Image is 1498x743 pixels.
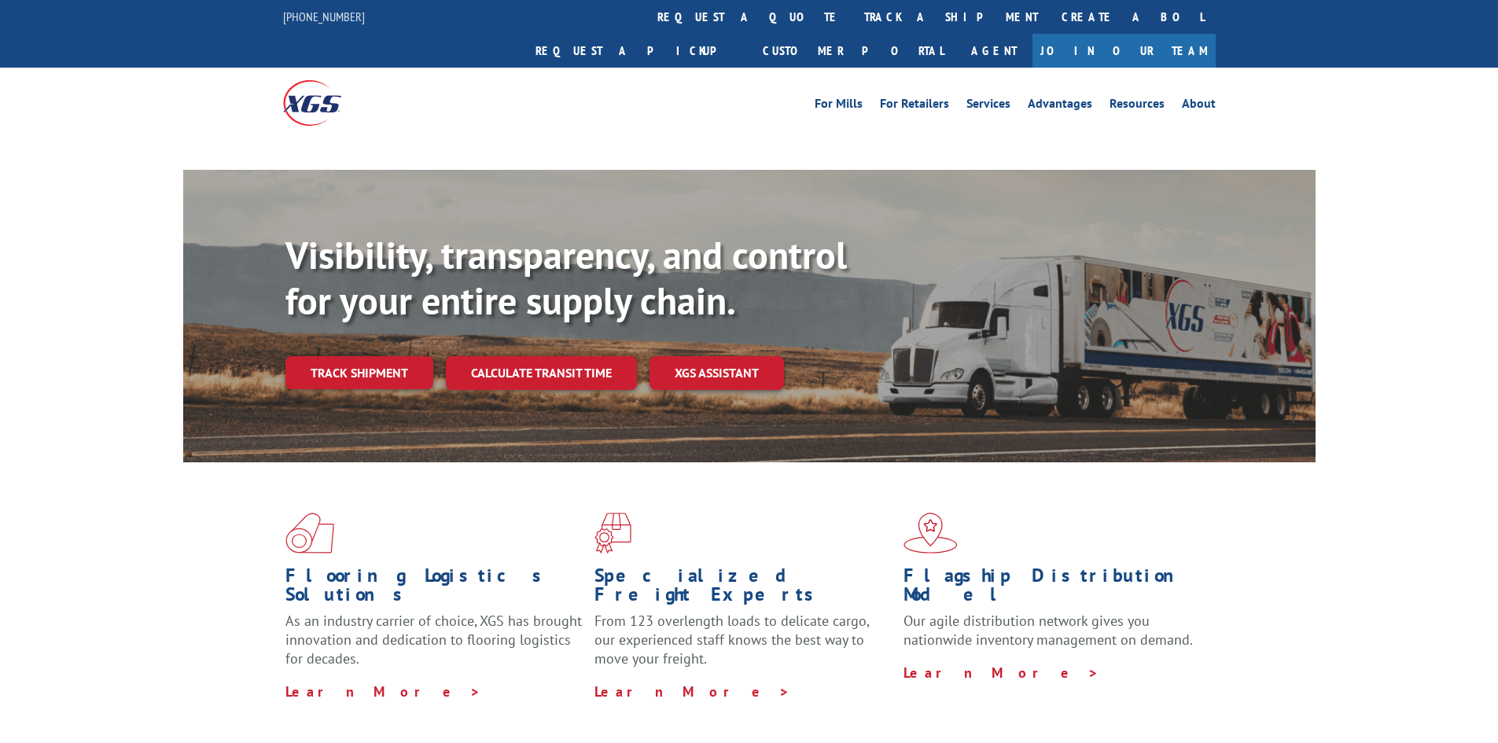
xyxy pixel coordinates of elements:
img: xgs-icon-total-supply-chain-intelligence-red [285,513,334,554]
h1: Specialized Freight Experts [594,566,892,612]
h1: Flooring Logistics Solutions [285,566,583,612]
a: Agent [955,34,1032,68]
a: Services [966,97,1010,115]
a: Learn More > [904,664,1099,682]
a: [PHONE_NUMBER] [283,9,365,24]
a: Calculate transit time [446,356,637,390]
p: From 123 overlength loads to delicate cargo, our experienced staff knows the best way to move you... [594,612,892,682]
a: Advantages [1028,97,1092,115]
a: About [1182,97,1216,115]
h1: Flagship Distribution Model [904,566,1201,612]
a: Track shipment [285,356,433,389]
a: Customer Portal [751,34,955,68]
a: Learn More > [594,682,790,701]
a: XGS ASSISTANT [650,356,784,390]
a: Join Our Team [1032,34,1216,68]
span: As an industry carrier of choice, XGS has brought innovation and dedication to flooring logistics... [285,612,582,668]
img: xgs-icon-focused-on-flooring-red [594,513,631,554]
a: For Mills [815,97,863,115]
a: Resources [1110,97,1165,115]
a: Request a pickup [524,34,751,68]
span: Our agile distribution network gives you nationwide inventory management on demand. [904,612,1193,649]
img: xgs-icon-flagship-distribution-model-red [904,513,958,554]
a: For Retailers [880,97,949,115]
a: Learn More > [285,682,481,701]
b: Visibility, transparency, and control for your entire supply chain. [285,230,847,325]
